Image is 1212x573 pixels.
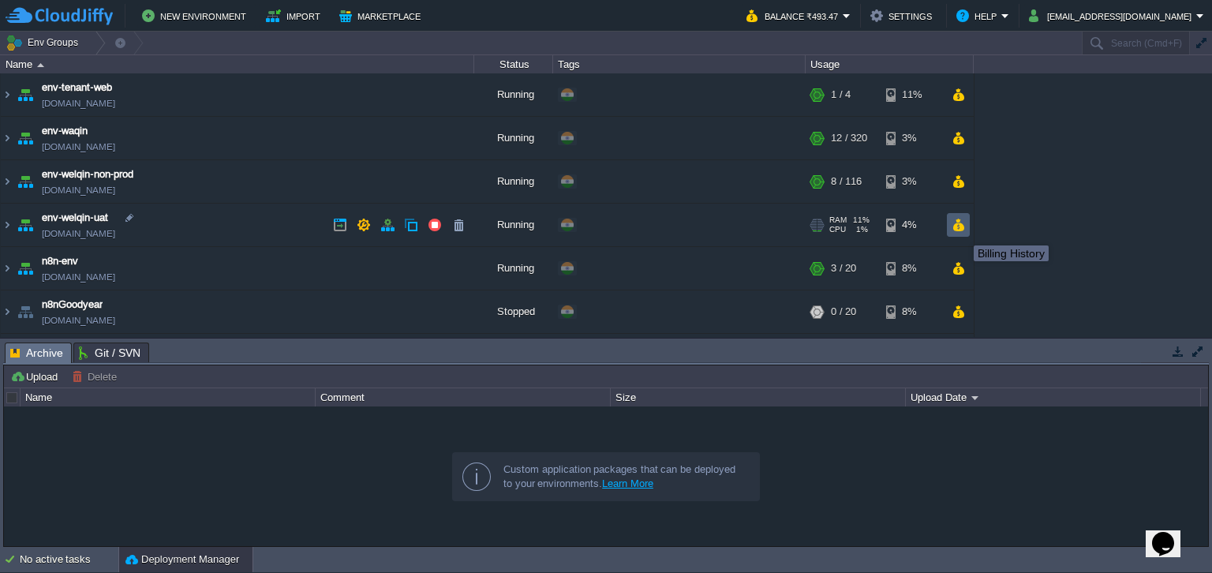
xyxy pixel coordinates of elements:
[42,253,78,269] a: n8n-env
[886,334,937,376] div: 11%
[602,477,653,489] a: Learn More
[72,369,122,384] button: Delete
[978,247,1045,260] div: Billing History
[125,552,239,567] button: Deployment Manager
[14,204,36,246] img: AMDAwAAAACH5BAEAAAAALAAAAAABAAEAAAICRAEAOw==
[886,204,937,246] div: 4%
[14,290,36,333] img: AMDAwAAAACH5BAEAAAAALAAAAAABAAEAAAICRAEAOw==
[42,297,103,313] a: n8nGoodyear
[829,225,846,234] span: CPU
[503,463,746,491] div: Custom application packages that can be deployed to your environments.
[474,247,553,290] div: Running
[339,6,425,25] button: Marketplace
[1,247,13,290] img: AMDAwAAAACH5BAEAAAAALAAAAAABAAEAAAICRAEAOw==
[42,139,115,155] a: [DOMAIN_NAME]
[14,334,36,376] img: AMDAwAAAACH5BAEAAAAALAAAAAABAAEAAAICRAEAOw==
[474,160,553,203] div: Running
[853,215,870,225] span: 11%
[42,123,88,139] a: env-waqin
[316,388,610,406] div: Comment
[14,73,36,116] img: AMDAwAAAACH5BAEAAAAALAAAAAABAAEAAAICRAEAOw==
[474,73,553,116] div: Running
[1,290,13,333] img: AMDAwAAAACH5BAEAAAAALAAAAAABAAEAAAICRAEAOw==
[42,182,115,198] a: [DOMAIN_NAME]
[21,388,315,406] div: Name
[14,160,36,203] img: AMDAwAAAACH5BAEAAAAALAAAAAABAAEAAAICRAEAOw==
[10,343,63,363] span: Archive
[956,6,1001,25] button: Help
[266,6,325,25] button: Import
[886,117,937,159] div: 3%
[831,290,856,333] div: 0 / 20
[14,117,36,159] img: AMDAwAAAACH5BAEAAAAALAAAAAABAAEAAAICRAEAOw==
[6,32,84,54] button: Env Groups
[1,117,13,159] img: AMDAwAAAACH5BAEAAAAALAAAAAABAAEAAAICRAEAOw==
[42,210,108,226] a: env-welqin-uat
[474,117,553,159] div: Running
[612,388,905,406] div: Size
[1146,510,1196,557] iframe: chat widget
[1,73,13,116] img: AMDAwAAAACH5BAEAAAAALAAAAAABAAEAAAICRAEAOw==
[475,55,552,73] div: Status
[37,63,44,67] img: AMDAwAAAACH5BAEAAAAALAAAAAABAAEAAAICRAEAOw==
[42,313,115,328] a: [DOMAIN_NAME]
[831,334,856,376] div: 3 / 10
[886,290,937,333] div: 8%
[1,334,13,376] img: AMDAwAAAACH5BAEAAAAALAAAAAABAAEAAAICRAEAOw==
[142,6,251,25] button: New Environment
[6,6,113,26] img: CloudJiffy
[2,55,473,73] div: Name
[474,204,553,246] div: Running
[554,55,805,73] div: Tags
[42,80,112,95] a: env-tenant-web
[42,269,115,285] a: [DOMAIN_NAME]
[42,226,115,242] a: [DOMAIN_NAME]
[907,388,1200,406] div: Upload Date
[806,55,973,73] div: Usage
[1,160,13,203] img: AMDAwAAAACH5BAEAAAAALAAAAAABAAEAAAICRAEAOw==
[42,95,115,111] a: [DOMAIN_NAME]
[886,160,937,203] div: 3%
[829,215,847,225] span: RAM
[79,343,140,362] span: Git / SVN
[10,369,62,384] button: Upload
[1029,6,1196,25] button: [EMAIL_ADDRESS][DOMAIN_NAME]
[474,290,553,333] div: Stopped
[14,247,36,290] img: AMDAwAAAACH5BAEAAAAALAAAAAABAAEAAAICRAEAOw==
[831,117,867,159] div: 12 / 320
[831,160,862,203] div: 8 / 116
[831,73,851,116] div: 1 / 4
[42,167,133,182] a: env-welqin-non-prod
[20,547,118,572] div: No active tasks
[746,6,843,25] button: Balance ₹493.47
[870,6,937,25] button: Settings
[886,73,937,116] div: 11%
[886,247,937,290] div: 8%
[831,247,856,290] div: 3 / 20
[852,225,868,234] span: 1%
[474,334,553,376] div: Running
[1,204,13,246] img: AMDAwAAAACH5BAEAAAAALAAAAAABAAEAAAICRAEAOw==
